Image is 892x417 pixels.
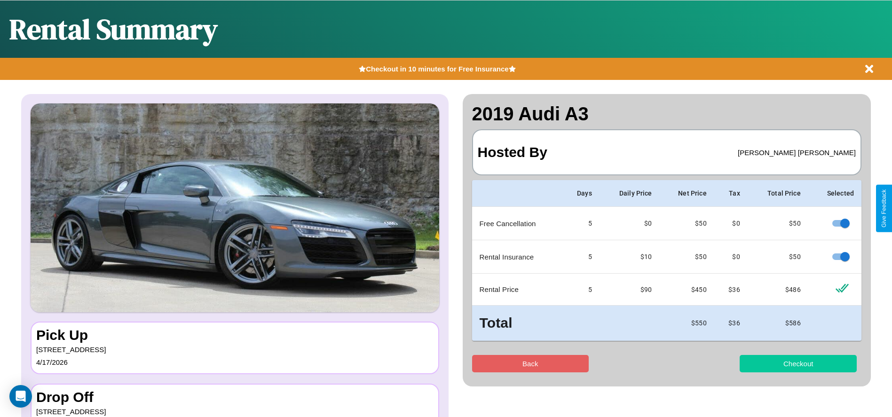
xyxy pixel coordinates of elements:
[714,207,748,240] td: $0
[366,65,508,73] b: Checkout in 10 minutes for Free Insurance
[480,251,554,263] p: Rental Insurance
[562,274,600,306] td: 5
[36,389,434,405] h3: Drop Off
[562,207,600,240] td: 5
[748,306,808,341] td: $ 586
[472,355,589,372] button: Back
[36,356,434,369] p: 4 / 17 / 2026
[660,306,714,341] td: $ 550
[881,189,887,228] div: Give Feedback
[740,355,857,372] button: Checkout
[472,103,862,125] h2: 2019 Audi A3
[748,180,808,207] th: Total Price
[480,283,554,296] p: Rental Price
[714,180,748,207] th: Tax
[478,135,547,170] h3: Hosted By
[748,240,808,274] td: $ 50
[660,180,714,207] th: Net Price
[600,180,660,207] th: Daily Price
[562,240,600,274] td: 5
[748,207,808,240] td: $ 50
[808,180,861,207] th: Selected
[600,240,660,274] td: $10
[714,306,748,341] td: $ 36
[660,274,714,306] td: $ 450
[9,10,218,48] h1: Rental Summary
[748,274,808,306] td: $ 486
[472,180,862,341] table: simple table
[480,217,554,230] p: Free Cancellation
[9,385,32,408] div: Open Intercom Messenger
[600,274,660,306] td: $ 90
[600,207,660,240] td: $0
[738,146,856,159] p: [PERSON_NAME] [PERSON_NAME]
[714,240,748,274] td: $0
[562,180,600,207] th: Days
[36,343,434,356] p: [STREET_ADDRESS]
[714,274,748,306] td: $ 36
[660,207,714,240] td: $ 50
[36,327,434,343] h3: Pick Up
[660,240,714,274] td: $ 50
[480,313,554,333] h3: Total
